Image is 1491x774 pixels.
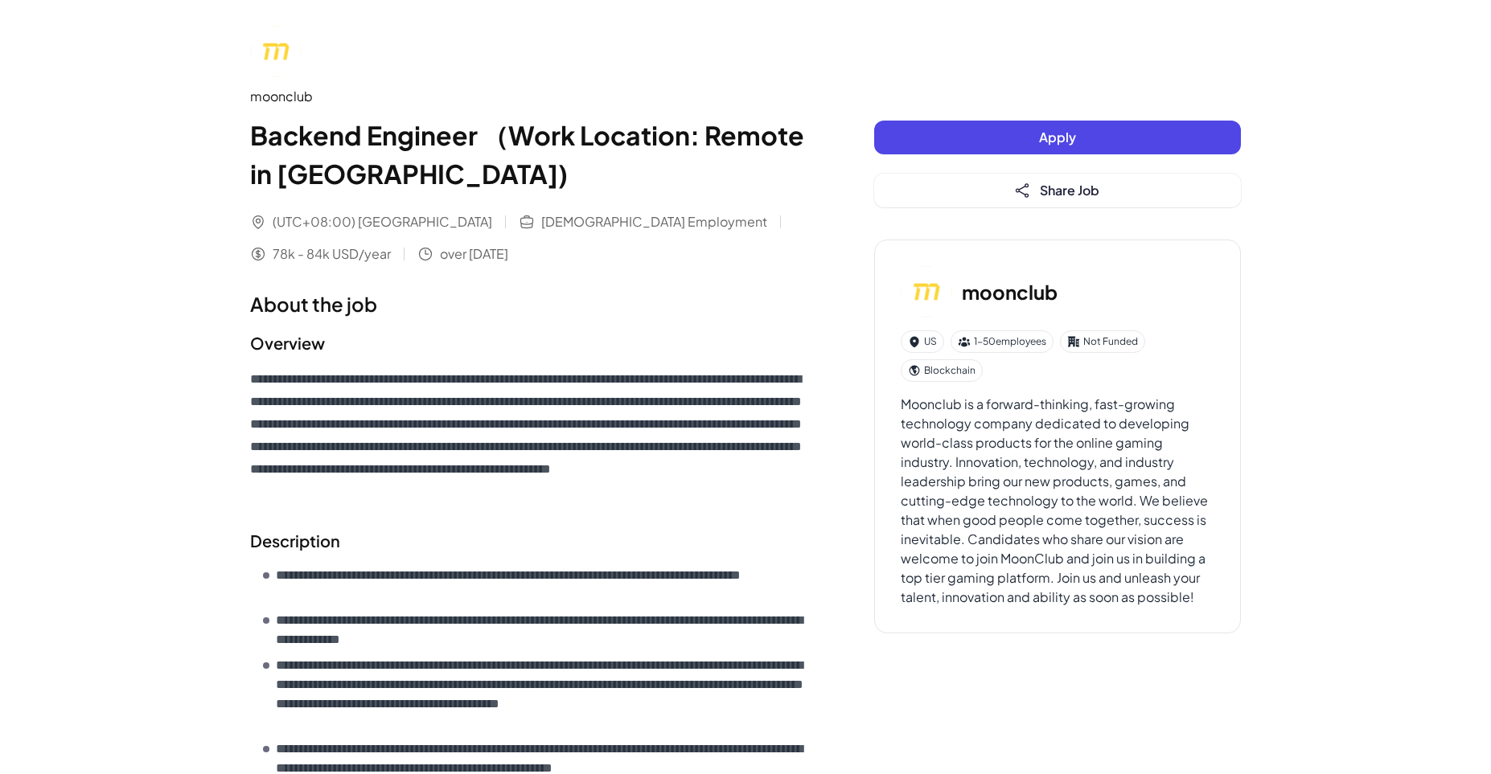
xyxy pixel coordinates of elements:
[901,359,983,382] div: Blockchain
[273,212,492,231] span: (UTC+08:00) [GEOGRAPHIC_DATA]
[901,266,952,317] img: mo
[901,330,944,353] div: US
[250,26,302,77] img: mo
[874,121,1241,154] button: Apply
[1039,129,1076,145] span: Apply
[901,395,1214,607] div: Moonclub is a forward-thinking, fast-growing technology company dedicated to developing world-cla...
[250,289,810,318] h1: About the job
[250,529,810,553] h2: Description
[1060,330,1145,353] div: Not Funded
[273,244,391,264] span: 78k - 84k USD/year
[440,244,508,264] span: over [DATE]
[250,87,810,106] div: moonclub
[250,331,810,355] h2: Overview
[874,174,1241,207] button: Share Job
[962,277,1058,306] h3: moonclub
[1040,182,1099,199] span: Share Job
[541,212,767,231] span: [DEMOGRAPHIC_DATA] Employment
[250,116,810,193] h1: Backend Engineer （Work Location: Remote in [GEOGRAPHIC_DATA])
[951,330,1054,353] div: 1-50 employees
